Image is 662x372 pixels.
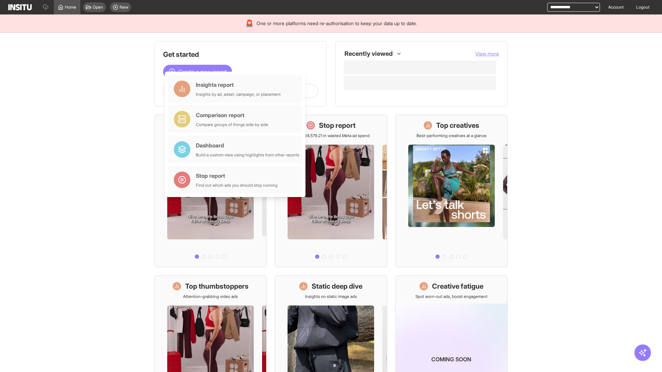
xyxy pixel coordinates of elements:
button: Create a new report [163,65,232,79]
button: View more [475,50,499,57]
div: Comparison report [196,111,268,119]
div: Insights report [196,81,281,89]
div: Compare groups of things side by side [196,122,268,127]
h1: Stop report [319,121,355,130]
h1: Get started [163,50,318,59]
div: Build a custom view using highlights from other reports [196,152,299,158]
div: Insights by ad, adset, campaign, or placement [196,92,281,97]
div: Stop report [196,172,278,180]
span: Create a new report [178,68,227,76]
p: Save £24,579.21 in wasted Meta ad spend [292,133,370,138]
img: Logo [8,4,32,10]
p: Best-performing creatives at a glance [417,133,487,138]
a: Top creativesBest-performing creatives at a glance [395,115,508,267]
h1: Top creatives [436,121,479,130]
span: View more [475,51,499,56]
span: Home [65,4,76,10]
p: Attention-grabbing video ads [183,294,238,299]
a: What's live nowSee all active ads instantly [154,115,267,267]
span: One or more platforms need re-authorisation to keep your data up to date. [257,20,417,27]
a: Stop reportSave £24,579.21 in wasted Meta ad spend [275,115,387,267]
span: Open [93,4,103,10]
div: Dashboard [196,141,299,149]
p: Insights on static image ads [305,294,357,299]
span: New [120,4,128,10]
h1: Top thumbstoppers [185,281,249,291]
h1: Static deep dive [312,281,362,291]
div: 🚨 [245,19,254,28]
div: Find out which ads you should stop running [196,183,278,188]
